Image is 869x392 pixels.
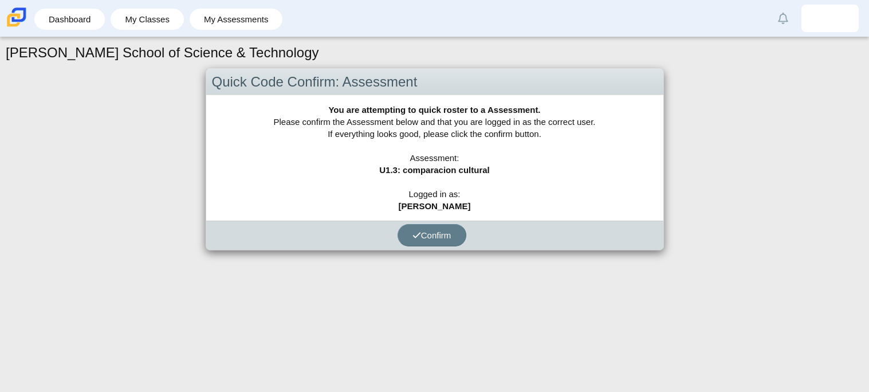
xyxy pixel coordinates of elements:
a: Carmen School of Science & Technology [5,21,29,31]
a: julio.moreno.dxi8Df [801,5,859,32]
b: U1.3: comparacion cultural [379,165,490,175]
b: [PERSON_NAME] [399,201,471,211]
a: My Classes [116,9,178,30]
a: Alerts [770,6,796,31]
h1: [PERSON_NAME] School of Science & Technology [6,43,319,62]
a: Dashboard [40,9,99,30]
a: My Assessments [195,9,277,30]
b: You are attempting to quick roster to a Assessment. [328,105,540,115]
div: Quick Code Confirm: Assessment [206,69,663,96]
div: Please confirm the Assessment below and that you are logged in as the correct user. If everything... [206,95,663,221]
img: Carmen School of Science & Technology [5,5,29,29]
img: julio.moreno.dxi8Df [821,9,839,28]
button: Confirm [398,224,466,246]
span: Confirm [412,230,451,240]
